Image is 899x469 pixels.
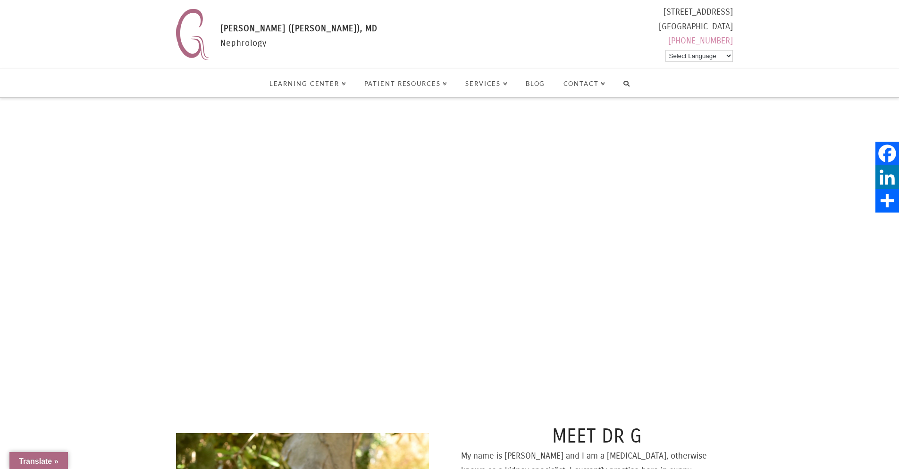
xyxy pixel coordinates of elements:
[875,165,899,189] a: LinkedIn
[171,5,213,64] img: Nephrology
[269,81,346,87] span: Learning Center
[554,69,614,97] a: Contact
[355,69,456,97] a: Patient Resources
[875,142,899,165] a: Facebook
[516,69,554,97] a: Blog
[364,81,447,87] span: Patient Resources
[220,21,378,64] div: Nephrology
[526,81,546,87] span: Blog
[665,50,733,62] select: Language Translate Widget
[260,69,355,97] a: Learning Center
[220,23,378,34] span: [PERSON_NAME] ([PERSON_NAME]), MD
[461,424,733,449] h3: Meet Dr G
[465,81,508,87] span: Services
[19,457,59,465] span: Translate »
[563,81,606,87] span: Contact
[456,69,516,97] a: Services
[659,5,733,52] div: [STREET_ADDRESS] [GEOGRAPHIC_DATA]
[659,48,733,64] div: Powered by
[668,35,733,46] a: [PHONE_NUMBER]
